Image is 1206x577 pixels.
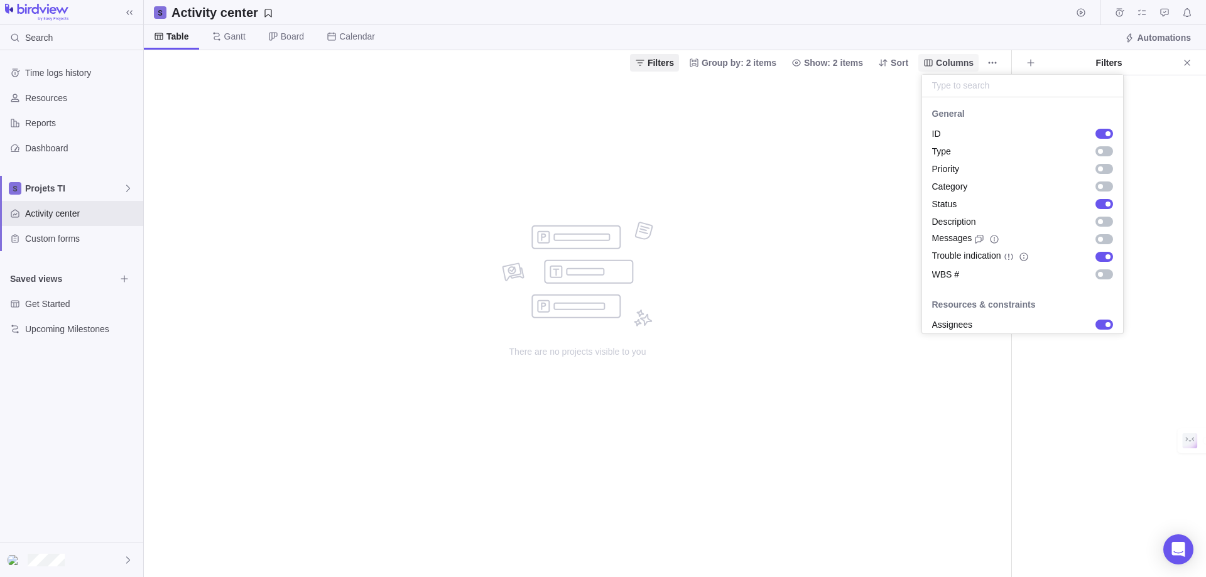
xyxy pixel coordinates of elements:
span: Resources & constraints [922,298,1046,311]
span: Type [932,145,951,158]
div: Assignees [922,316,1123,333]
div: Trouble indication [922,248,1123,266]
span: General [922,107,975,120]
span: Category [932,180,968,193]
div: WBS # [922,266,1123,283]
div: grid [922,97,1123,333]
span: ID [932,127,941,140]
div: Messages [922,230,1123,248]
span: WBS # [932,268,960,281]
div: Description [922,213,1123,230]
div: Status [922,195,1123,213]
div: ID [922,125,1123,143]
span: Columns [936,57,974,69]
span: Status [932,198,957,210]
span: Description [932,215,976,228]
span: Assignees [932,318,973,331]
div: Priority [922,160,1123,178]
span: Trouble indication [932,249,1001,264]
input: Type to search [922,75,1123,97]
svg: info-description [989,234,999,244]
span: Priority [932,163,960,175]
span: Messages [932,232,972,247]
div: Category [922,178,1123,195]
span: Columns [918,54,979,72]
svg: info-description [1019,252,1029,262]
div: Type [922,143,1123,160]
